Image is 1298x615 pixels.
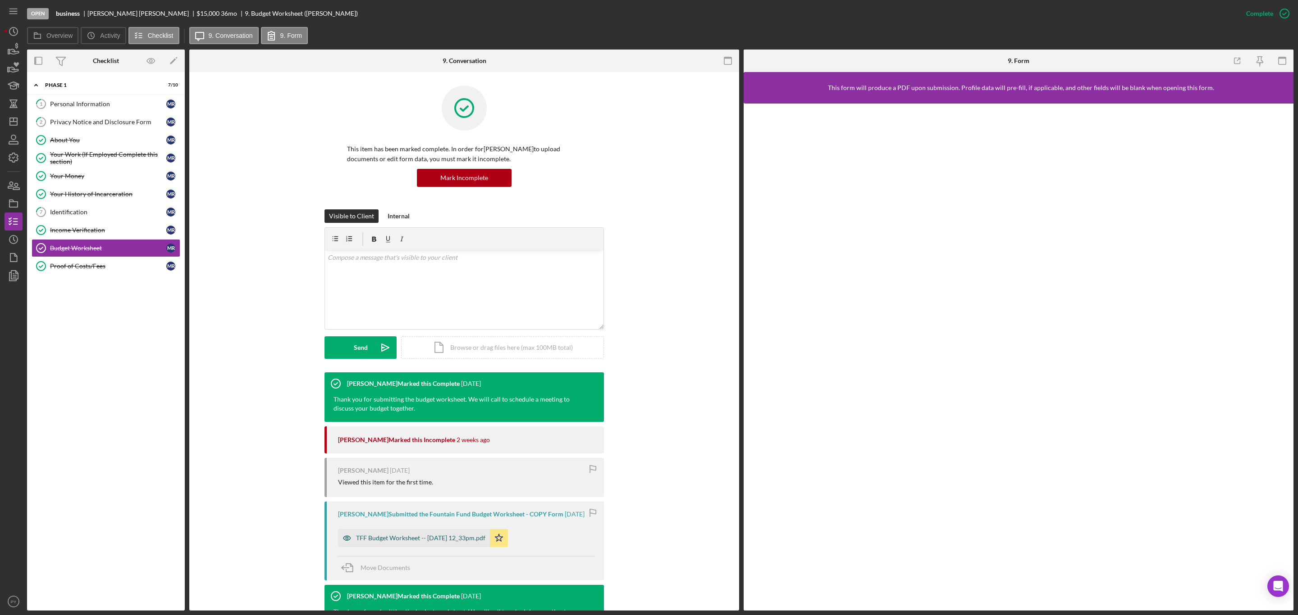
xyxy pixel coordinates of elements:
div: Viewed this item for the first time. [338,479,433,486]
div: Identification [50,208,166,216]
a: 2Privacy Notice and Disclosure Formmr [32,113,180,131]
div: Mark Incomplete [440,169,488,187]
div: Complete [1246,5,1273,23]
time: 2025-08-30 12:21 [390,467,410,474]
label: Checklist [148,32,174,39]
a: About Youmr [32,131,180,149]
div: Proof of Costs/Fees [50,262,166,270]
div: Income Verification [50,226,166,234]
div: About You [50,136,166,144]
button: Visible to Client [324,209,379,223]
label: 9. Form [280,32,302,39]
div: Open Intercom Messenger [1267,575,1289,597]
div: Your Work (If Employed Complete this section) [50,151,166,165]
button: Activity [81,27,126,44]
label: 9. Conversation [209,32,253,39]
div: 9. Form [1008,57,1029,64]
button: TFF Budget Worksheet -- [DATE] 12_33pm.pdf [338,529,508,547]
div: Your Money [50,172,166,180]
div: [PERSON_NAME] Marked this Complete [347,380,460,387]
div: m r [166,118,175,127]
a: Budget Worksheetmr [32,239,180,257]
div: 9. Budget Worksheet ([PERSON_NAME]) [245,10,358,17]
div: [PERSON_NAME] Marked this Incomplete [338,436,455,443]
tspan: 1 [40,101,42,107]
button: Complete [1237,5,1293,23]
span: $15,000 [197,9,219,17]
div: m r [166,226,175,235]
div: m r [166,136,175,145]
a: Income Verificationmr [32,221,180,239]
div: Budget Worksheet [50,244,166,252]
time: 2025-08-29 16:33 [461,592,481,600]
a: 7Identificationmr [32,203,180,221]
div: Internal [388,209,410,223]
div: m r [166,208,175,217]
button: Internal [383,209,414,223]
label: Activity [100,32,120,39]
a: 1Personal Informationmr [32,95,180,113]
button: 9. Form [261,27,308,44]
div: m r [166,99,175,109]
button: Mark Incomplete [417,169,512,187]
text: PY [11,599,17,604]
b: business [56,10,80,17]
div: Thank you for submitting the budget worksheet. We will call to schedule a meeting to discuss your... [324,395,595,422]
div: TFF Budget Worksheet -- [DATE] 12_33pm.pdf [356,534,485,542]
a: Your Moneymr [32,167,180,185]
div: Personal Information [50,100,166,108]
a: Proof of Costs/Feesmr [32,257,180,275]
button: Move Documents [338,556,419,579]
div: Checklist [93,57,119,64]
span: Move Documents [361,564,410,571]
div: m r [166,172,175,181]
div: Privacy Notice and Disclosure Form [50,118,166,126]
label: Overview [46,32,73,39]
div: [PERSON_NAME] Marked this Complete [347,592,460,600]
div: [PERSON_NAME] [PERSON_NAME] [87,10,197,17]
div: Send [354,336,368,359]
div: [PERSON_NAME] [338,467,388,474]
button: Send [324,336,397,359]
button: Overview [27,27,78,44]
div: m r [166,262,175,271]
div: Phase 1 [45,82,155,88]
div: m r [166,244,175,253]
button: PY [5,592,23,610]
div: m r [166,154,175,163]
time: 2025-09-17 18:32 [461,380,481,387]
tspan: 2 [40,119,42,125]
tspan: 7 [40,209,43,215]
div: 7 / 10 [162,82,178,88]
div: Open [27,8,49,19]
div: This form will produce a PDF upon submission. Profile data will pre-fill, if applicable, and othe... [828,84,1214,91]
div: Visible to Client [329,209,374,223]
a: Your History of Incarcerationmr [32,185,180,203]
div: 36 mo [221,10,237,17]
p: This item has been marked complete. In order for [PERSON_NAME] to upload documents or edit form d... [347,144,581,164]
time: 2025-08-29 16:33 [565,511,585,518]
time: 2025-09-11 14:55 [457,436,490,443]
iframe: Lenderfit form [753,113,1285,601]
button: Checklist [128,27,179,44]
div: [PERSON_NAME] Submitted the Fountain Fund Budget Worksheet - COPY Form [338,511,563,518]
div: m r [166,190,175,199]
div: Your History of Incarceration [50,190,166,198]
a: Your Work (If Employed Complete this section)mr [32,149,180,167]
button: 9. Conversation [189,27,259,44]
div: 9. Conversation [443,57,486,64]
